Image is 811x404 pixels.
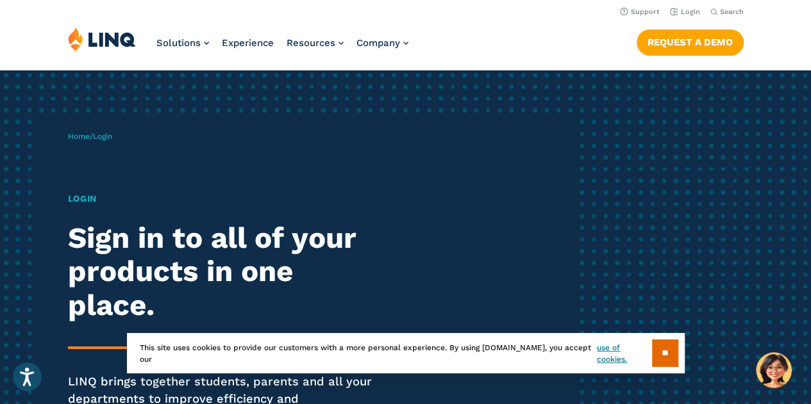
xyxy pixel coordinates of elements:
a: Home [68,132,90,141]
span: Login [93,132,112,141]
a: Experience [222,37,274,49]
button: Open Search Bar [710,7,744,17]
a: Login [670,8,700,16]
img: LINQ | K‑12 Software [68,27,136,51]
a: Request a Demo [637,29,744,55]
span: / [68,132,112,141]
nav: Button Navigation [637,27,744,55]
button: Hello, have a question? Let’s chat. [756,352,792,388]
a: use of cookies. [597,342,651,365]
a: Support [620,8,660,16]
h2: Sign in to all of your products in one place. [68,222,380,323]
a: Company [356,37,408,49]
a: Solutions [156,37,209,49]
h1: Login [68,192,380,206]
span: Company [356,37,400,49]
a: Resources [287,37,344,49]
span: Solutions [156,37,201,49]
span: Resources [287,37,335,49]
span: Search [720,8,744,16]
nav: Primary Navigation [156,27,408,69]
div: This site uses cookies to provide our customers with a more personal experience. By using [DOMAIN... [127,333,685,373]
